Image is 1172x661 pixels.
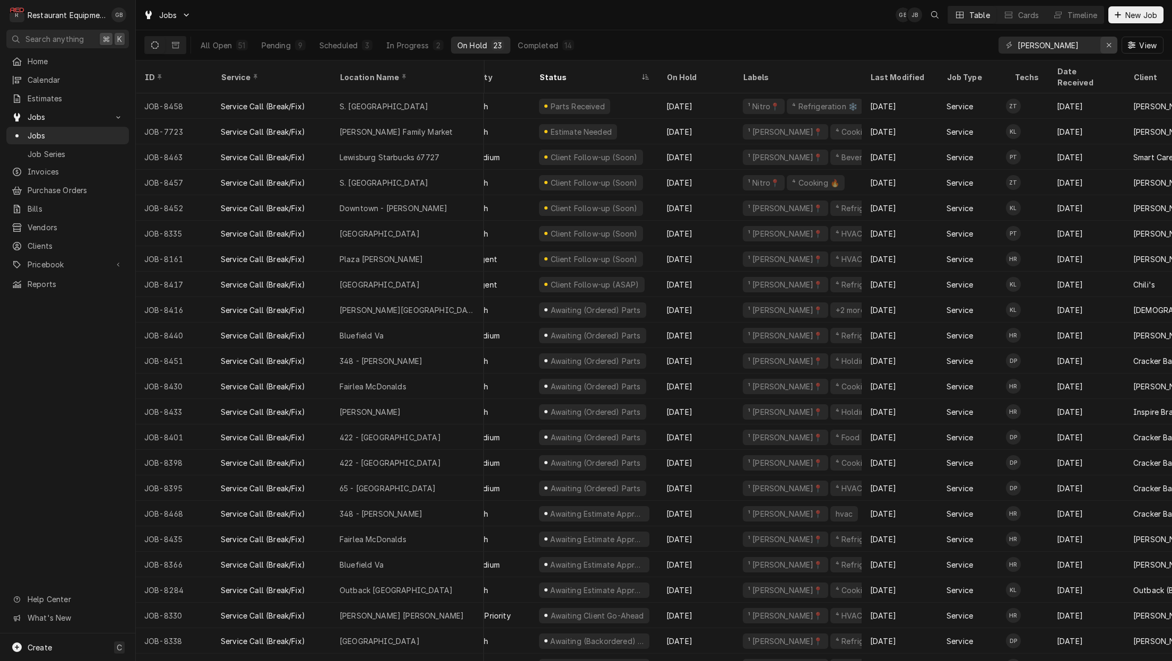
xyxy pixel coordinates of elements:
div: [DATE] [658,399,734,424]
div: Hunter Ralston's Avatar [1006,506,1021,521]
div: ⁴ Refrigeration ❄️ [835,330,902,341]
div: Downtown - [PERSON_NAME] [340,203,447,214]
div: Service Call (Break/Fix) [221,203,305,214]
div: [DATE] [658,93,734,119]
div: GB [111,7,126,22]
div: Awaiting (Ordered) Parts [549,483,641,494]
div: 3 [364,40,370,51]
div: [DATE] [1048,399,1125,424]
div: HR [1006,251,1021,266]
div: JOB-8395 [136,475,212,501]
div: ¹ [PERSON_NAME]📍 [747,508,824,519]
div: [DATE] [658,144,734,170]
span: Reports [28,279,124,290]
span: K [117,33,122,45]
div: On Hold [457,40,487,51]
div: Service Call (Break/Fix) [221,381,305,392]
a: Go to What's New [6,609,129,627]
span: Medium [472,483,500,494]
div: KL [1006,302,1021,317]
div: [DATE] [862,195,938,221]
span: Medium [472,432,500,443]
div: [PERSON_NAME] Family Market [340,126,453,137]
div: JOB-8417 [136,272,212,297]
div: Timeline [1067,10,1097,21]
a: Clients [6,237,129,255]
div: [DATE] [1048,424,1125,450]
div: ⁴ Food Preparation 🔪 [835,432,917,443]
div: Plaza [PERSON_NAME] [340,254,423,265]
div: HR [1006,379,1021,394]
input: Keyword search [1018,37,1097,54]
div: ⁴ Refrigeration ❄️ [835,203,902,214]
div: [DATE] [658,348,734,373]
div: [DATE] [1048,348,1125,373]
div: [DATE] [658,501,734,526]
div: ⁴ Cooking 🔥 [835,457,884,468]
div: ¹ [PERSON_NAME]📍 [747,279,824,290]
div: [PERSON_NAME] [340,406,401,418]
div: 348 - [PERSON_NAME] [340,508,422,519]
div: Hunter Ralston's Avatar [1006,404,1021,419]
div: Awaiting (Ordered) Parts [549,355,641,367]
div: ⁴ Holding & Warming ♨️ [835,355,922,367]
div: ¹ [PERSON_NAME]📍 [747,152,824,163]
div: [DATE] [862,297,938,323]
div: [DATE] [1048,450,1125,475]
div: Service [947,381,973,392]
div: JOB-8435 [136,526,212,552]
div: [DATE] [862,373,938,399]
div: [DATE] [862,221,938,246]
div: Awaiting (Ordered) Parts [549,381,641,392]
div: Hunter Ralston's Avatar [1006,251,1021,266]
div: ¹ [PERSON_NAME]📍 [747,432,824,443]
span: Purchase Orders [28,185,124,196]
div: DP [1006,430,1021,445]
div: JOB-8335 [136,221,212,246]
div: 2 [435,40,441,51]
div: [GEOGRAPHIC_DATA] [340,228,420,239]
div: Chili's [1133,279,1155,290]
div: ¹ [PERSON_NAME]📍 [747,330,824,341]
div: ⁴ Cooking 🔥 [835,126,884,137]
span: Estimates [28,93,124,104]
span: Invoices [28,166,124,177]
a: Bills [6,200,129,218]
div: JOB-8458 [136,93,212,119]
div: [DATE] [862,246,938,272]
div: JOB-8452 [136,195,212,221]
span: Bills [28,203,124,214]
div: Donovan Pruitt's Avatar [1006,481,1021,495]
div: ⁴ Refrigeration ❄️ [835,279,902,290]
span: Urgent [472,254,497,265]
div: [DATE] [1048,501,1125,526]
div: [DATE] [658,170,734,195]
div: Donovan Pruitt's Avatar [1006,430,1021,445]
div: ¹ [PERSON_NAME]📍 [747,406,824,418]
div: ⁴ Beverage ☕ [835,152,888,163]
span: New Job [1123,10,1159,21]
div: Service [947,330,973,341]
div: [PERSON_NAME][GEOGRAPHIC_DATA] [340,305,475,316]
div: JOB-8398 [136,450,212,475]
div: Client Follow-up (ASAP) [549,279,640,290]
span: Vendors [28,222,124,233]
div: Service Call (Break/Fix) [221,101,305,112]
div: Pending [262,40,291,51]
div: HR [1006,404,1021,419]
div: ¹ [PERSON_NAME]📍 [747,381,824,392]
div: Client Follow-up (Soon) [549,254,638,265]
div: Service Call (Break/Fix) [221,305,305,316]
div: Service [947,432,973,443]
a: Purchase Orders [6,181,129,199]
a: Home [6,53,129,70]
div: 65 - [GEOGRAPHIC_DATA] [340,483,436,494]
div: Kaleb Lewis's Avatar [1006,124,1021,139]
div: [DATE] [1048,373,1125,399]
div: ZT [1006,99,1021,114]
div: ¹ [PERSON_NAME]📍 [747,126,824,137]
div: Client Follow-up (Soon) [549,228,638,239]
div: Service [947,126,973,137]
div: [DATE] [1048,170,1125,195]
div: JOB-8463 [136,144,212,170]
